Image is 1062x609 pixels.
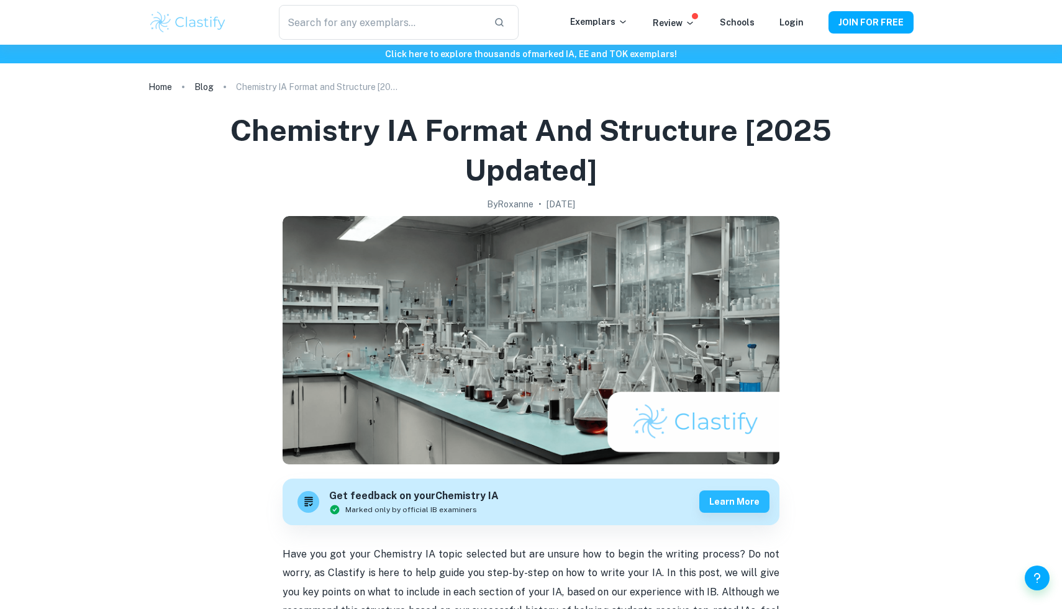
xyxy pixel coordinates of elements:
[236,80,397,94] p: Chemistry IA Format and Structure [2025 updated]
[720,17,755,27] a: Schools
[653,16,695,30] p: Review
[699,490,769,513] button: Learn more
[828,11,914,34] button: JOIN FOR FREE
[279,5,484,40] input: Search for any exemplars...
[1025,566,1050,590] button: Help and Feedback
[547,197,575,211] h2: [DATE]
[345,504,477,515] span: Marked only by official IB examiners
[283,479,779,525] a: Get feedback on yourChemistry IAMarked only by official IB examinersLearn more
[538,197,542,211] p: •
[148,10,227,35] img: Clastify logo
[163,111,899,190] h1: Chemistry IA Format and Structure [2025 updated]
[194,78,214,96] a: Blog
[779,17,804,27] a: Login
[148,78,172,96] a: Home
[487,197,533,211] h2: By Roxanne
[2,47,1060,61] h6: Click here to explore thousands of marked IA, EE and TOK exemplars !
[283,216,779,464] img: Chemistry IA Format and Structure [2025 updated] cover image
[570,15,628,29] p: Exemplars
[329,489,499,504] h6: Get feedback on your Chemistry IA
